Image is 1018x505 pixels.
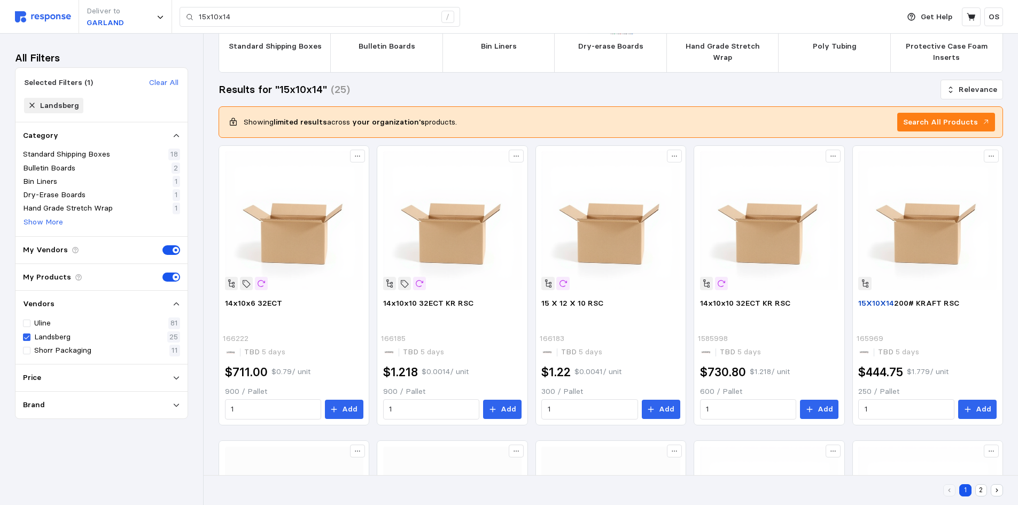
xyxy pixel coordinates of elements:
[383,386,522,398] p: 900 / Pallet
[483,400,522,419] button: Add
[418,347,444,356] span: 5 days
[172,345,178,356] p: 11
[87,17,124,29] p: GARLAND
[818,403,833,415] p: Add
[501,403,516,415] p: Add
[15,51,60,65] h3: All Filters
[87,5,124,17] p: Deliver to
[244,346,285,358] p: TBD
[700,298,790,308] span: 14x10x10 32ECT KR RSC
[229,41,322,52] p: Standard Shipping Boxes
[383,364,418,380] h2: $1.218
[34,345,91,356] p: Shorr Packaging
[23,162,75,174] p: Bulletin Boards
[548,400,632,419] input: Qty
[800,400,838,419] button: Add
[813,41,857,52] p: Poly Tubing
[23,399,45,411] p: Brand
[958,400,997,419] button: Add
[359,41,415,52] p: Bulletin Boards
[858,298,894,308] mark: 15X10X14
[175,203,178,214] p: 1
[858,386,997,398] p: 250 / Pallet
[541,298,603,308] span: 15 X 12 X 10 RSC
[541,151,680,290] img: 43eba45e-55fc-43c6-86cb-085b4d4796a7.jpeg
[271,366,310,378] p: $0.79 / unit
[899,41,994,64] p: Protective Case Foam Inserts
[175,176,178,188] p: 1
[199,7,436,27] input: Search for a product name or SKU
[24,77,93,88] div: Selected Filters (1)
[561,346,602,358] p: TBD
[225,364,268,380] h2: $711.00
[40,100,79,111] div: Landsberg
[700,151,838,290] img: 8a84c065-d16b-4878-896d-7f9e05138318.jpeg
[984,7,1003,26] button: OS
[225,151,363,290] img: 5b9360d1-9882-4d51-8851-dfcd97f5c1e7.jpeg
[750,366,790,378] p: $1.218 / unit
[959,484,972,496] button: 1
[675,41,770,64] p: Hand Grade Stretch Wrap
[878,346,919,358] p: TBD
[735,347,761,356] span: 5 days
[149,77,178,89] p: Clear All
[383,151,522,290] img: 43d9b8f6-452a-47e9-b052-73ece05c65ba.jpeg
[921,11,952,23] p: Get Help
[381,333,406,345] p: 166185
[331,82,350,97] h3: (25)
[383,298,473,308] span: 14x10x10 32ECT KR RSC
[175,189,178,201] p: 1
[325,400,363,419] button: Add
[975,484,988,496] button: 2
[34,331,71,343] p: Landsberg
[720,346,761,358] p: TBD
[231,400,315,419] input: Qty
[170,149,178,160] p: 18
[574,366,621,378] p: $0.0041 / unit
[244,116,457,128] p: Showing across products.
[441,11,454,24] div: /
[169,331,178,343] p: 25
[23,189,86,201] p: Dry-Erase Boards
[894,298,959,308] span: 200# KRAFT RSC
[577,347,602,356] span: 5 days
[901,7,959,27] button: Get Help
[481,41,517,52] p: Bin Liners
[541,364,571,380] h2: $1.22
[706,400,790,419] input: Qty
[578,41,643,52] p: Dry-erase Boards
[698,333,728,345] p: 1585998
[389,400,473,419] input: Qty
[541,386,680,398] p: 300 / Pallet
[23,372,41,384] p: Price
[865,400,949,419] input: Qty
[23,130,58,142] p: Category
[700,364,746,380] h2: $730.80
[23,149,110,160] p: Standard Shipping Boxes
[540,333,564,345] p: 166183
[700,386,838,398] p: 600 / Pallet
[23,298,55,310] p: Vendors
[174,162,178,174] p: 2
[907,366,949,378] p: $1.779 / unit
[149,76,179,89] button: Clear All
[941,80,1003,100] button: Relevance
[897,113,995,132] button: Search All Products
[24,216,63,228] p: Show More
[893,347,919,356] span: 5 days
[403,346,444,358] p: TBD
[260,347,285,356] span: 5 days
[342,403,358,415] p: Add
[274,117,327,127] b: limited results
[225,298,282,308] span: 14x10x6 32ECT
[858,151,997,290] img: a637ea2a-59e9-4be3-97db-a494a463d0eb.jpeg
[976,403,991,415] p: Add
[857,333,883,345] p: 165969
[642,400,680,419] button: Add
[959,84,997,96] p: Relevance
[659,403,674,415] p: Add
[903,116,978,128] p: Search All Products
[858,364,903,380] h2: $444.75
[223,333,248,345] p: 166222
[352,117,425,127] b: your organization's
